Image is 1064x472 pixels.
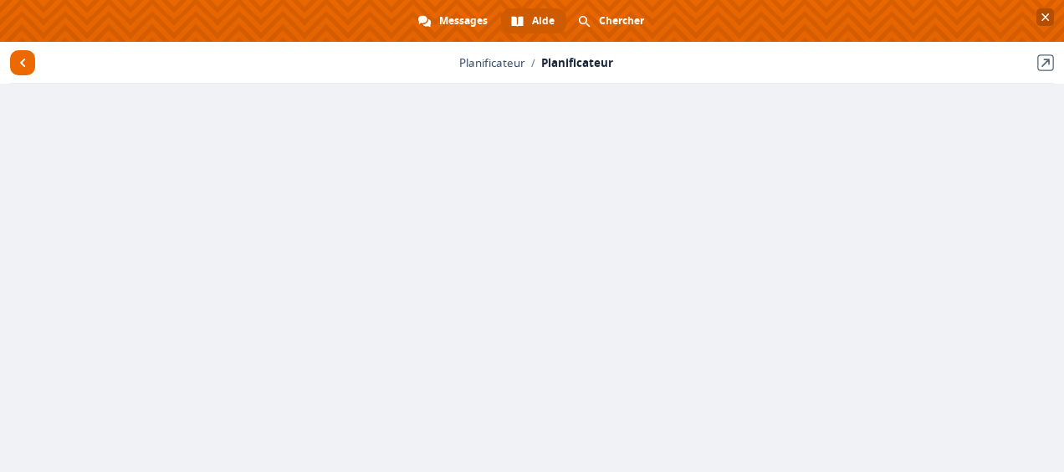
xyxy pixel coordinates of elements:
[541,55,613,70] span: Planificateur
[439,8,488,33] span: Messages
[459,55,525,70] span: Planificateur
[1037,54,1054,71] a: Ouvrir l'article
[568,8,656,33] div: Chercher
[501,8,566,33] div: Aide
[408,8,499,33] div: Messages
[525,56,541,70] span: /
[10,50,35,75] span: Retour aux articles
[1036,8,1054,26] span: Fermer le chat
[532,8,555,33] span: Aide
[599,8,644,33] span: Chercher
